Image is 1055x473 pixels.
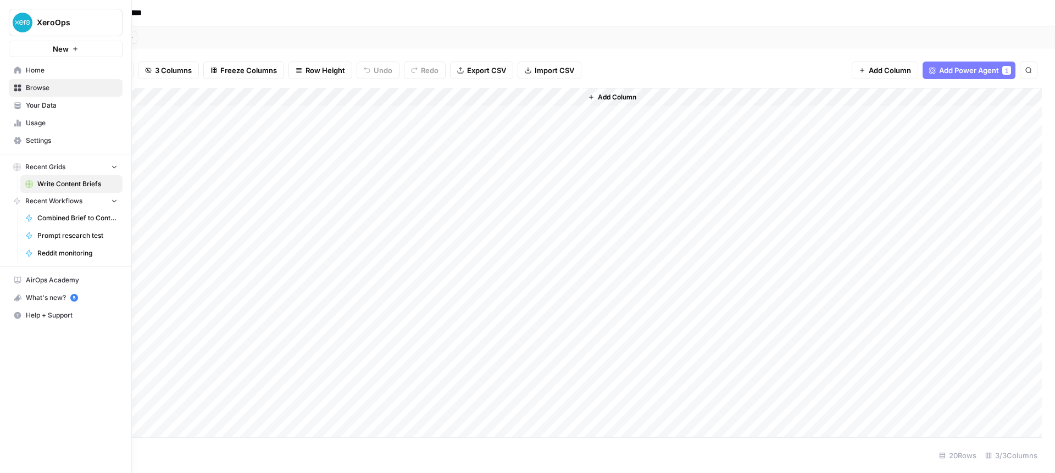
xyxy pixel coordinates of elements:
span: Recent Grids [25,162,65,172]
button: Recent Grids [9,159,123,175]
a: 5 [70,294,78,302]
text: 5 [73,295,75,301]
span: Row Height [306,65,345,76]
span: Redo [421,65,438,76]
span: Usage [26,118,118,128]
span: Reddit monitoring [37,248,118,258]
span: XeroOps [37,17,103,28]
span: Export CSV [467,65,506,76]
span: Freeze Columns [220,65,277,76]
button: Redo [404,62,446,79]
button: Add Power Agent1 [923,62,1015,79]
div: 20 Rows [935,447,981,464]
span: 1 [1005,66,1008,75]
span: AirOps Academy [26,275,118,285]
span: Add Column [869,65,911,76]
div: What's new? [9,290,122,306]
span: New [53,43,69,54]
span: Write Content Briefs [37,179,118,189]
span: Settings [26,136,118,146]
a: Home [9,62,123,79]
div: 3/3 Columns [981,447,1042,464]
button: Workspace: XeroOps [9,9,123,36]
button: Recent Workflows [9,193,123,209]
span: Help + Support [26,310,118,320]
span: Add Power Agent [939,65,999,76]
a: Write Content Briefs [20,175,123,193]
a: Usage [9,114,123,132]
span: Import CSV [535,65,574,76]
a: Prompt research test [20,227,123,244]
span: Home [26,65,118,75]
button: Row Height [288,62,352,79]
span: Browse [26,83,118,93]
div: 1 [1002,66,1011,75]
button: Add Column [852,62,918,79]
button: Help + Support [9,307,123,324]
a: Reddit monitoring [20,244,123,262]
a: AirOps Academy [9,271,123,289]
a: Your Data [9,97,123,114]
button: Import CSV [518,62,581,79]
span: Undo [374,65,392,76]
button: 3 Columns [138,62,199,79]
img: XeroOps Logo [13,13,32,32]
a: Browse [9,79,123,97]
span: Recent Workflows [25,196,82,206]
a: Combined Brief to Content [20,209,123,227]
a: Settings [9,132,123,149]
button: New [9,41,123,57]
button: Freeze Columns [203,62,284,79]
button: Add Column [584,90,641,104]
button: Undo [357,62,399,79]
span: Combined Brief to Content [37,213,118,223]
span: 3 Columns [155,65,192,76]
span: Prompt research test [37,231,118,241]
button: What's new? 5 [9,289,123,307]
button: Export CSV [450,62,513,79]
span: Add Column [598,92,636,102]
span: Your Data [26,101,118,110]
